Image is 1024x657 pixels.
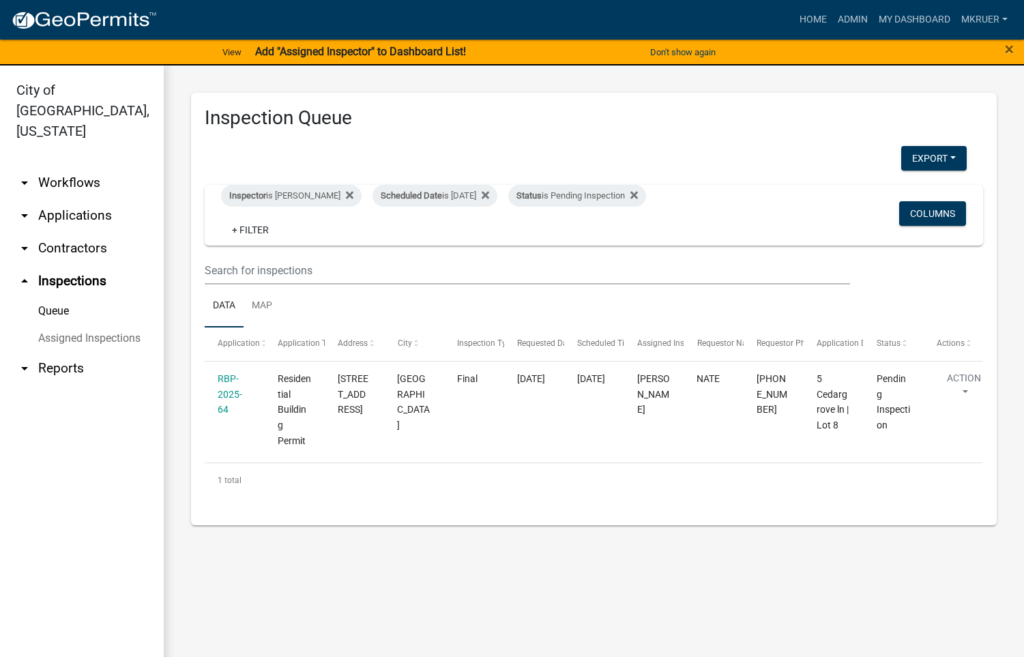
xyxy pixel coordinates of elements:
[457,338,515,348] span: Inspection Type
[218,338,260,348] span: Application
[804,327,864,360] datatable-header-cell: Application Description
[338,338,368,348] span: Address
[936,371,992,405] button: Action
[278,373,311,446] span: Residential Building Permit
[1005,40,1014,59] span: ×
[381,190,442,201] span: Scheduled Date
[444,327,504,360] datatable-header-cell: Inspection Type
[338,373,368,415] span: 5 CEDARGROVE LANE
[624,327,684,360] datatable-header-cell: Assigned Inspector
[255,45,466,58] strong: Add "Assigned Inspector" to Dashboard List!
[863,327,923,360] datatable-header-cell: Status
[637,338,707,348] span: Assigned Inspector
[697,338,758,348] span: Requestor Name
[16,240,33,257] i: arrow_drop_down
[372,185,497,207] div: is [DATE]
[205,106,983,130] h3: Inspection Queue
[244,284,280,328] a: Map
[877,373,910,430] span: Pending Inspection
[516,190,542,201] span: Status
[217,41,247,63] a: View
[218,373,242,415] a: RBP-2025-64
[832,7,873,33] a: Admin
[265,327,325,360] datatable-header-cell: Application Type
[221,218,280,242] a: + Filter
[504,327,564,360] datatable-header-cell: Requested Date
[877,338,901,348] span: Status
[577,338,636,348] span: Scheduled Time
[817,373,849,430] span: 5 Cedargrove ln | Lot 8
[794,7,832,33] a: Home
[956,7,1013,33] a: mkruer
[817,338,903,348] span: Application Description
[936,338,964,348] span: Actions
[697,373,720,384] span: NATE
[16,360,33,377] i: arrow_drop_down
[325,327,385,360] datatable-header-cell: Address
[221,185,362,207] div: is [PERSON_NAME]
[757,373,787,415] span: 502-296-2555
[205,284,244,328] a: Data
[923,327,983,360] datatable-header-cell: Actions
[564,327,624,360] datatable-header-cell: Scheduled Time
[873,7,956,33] a: My Dashboard
[16,175,33,191] i: arrow_drop_down
[645,41,721,63] button: Don't show again
[744,327,804,360] datatable-header-cell: Requestor Phone
[637,373,670,415] span: Mike Kruer
[577,371,611,387] div: [DATE]
[684,327,744,360] datatable-header-cell: Requestor Name
[16,273,33,289] i: arrow_drop_up
[384,327,444,360] datatable-header-cell: City
[1005,41,1014,57] button: Close
[901,146,967,171] button: Export
[508,185,646,207] div: is Pending Inspection
[757,338,819,348] span: Requestor Phone
[517,338,574,348] span: Requested Date
[517,373,545,384] span: 08/19/2025
[899,201,966,226] button: Columns
[205,257,850,284] input: Search for inspections
[278,338,340,348] span: Application Type
[397,338,411,348] span: City
[229,190,266,201] span: Inspector
[205,463,983,497] div: 1 total
[205,327,265,360] datatable-header-cell: Application
[457,373,478,384] span: Final
[16,207,33,224] i: arrow_drop_down
[397,373,430,430] span: JEFFERSONVILLE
